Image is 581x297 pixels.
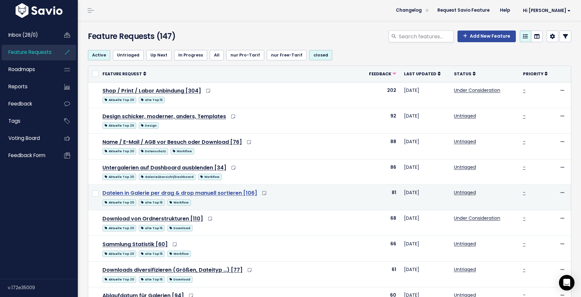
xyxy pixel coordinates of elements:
span: Workflow [167,251,191,257]
a: Feature Request [102,70,146,77]
span: Aktuelle Top 20 [102,276,136,283]
td: [DATE] [400,210,450,236]
a: Name / E-Mail / AGB vor Besuch oder Download [76] [102,138,242,146]
td: [DATE] [400,185,450,210]
a: Workflow [167,249,191,257]
td: [DATE] [400,236,450,262]
a: Roadmaps [2,62,54,77]
a: Feedback form [2,148,54,163]
span: Feedback [8,100,32,107]
a: Aktuelle Top 20 [102,249,136,257]
span: alte Top 15 [139,276,165,283]
span: alte Top 15 [139,251,165,257]
a: - [523,266,526,273]
a: Download [167,224,192,232]
a: alte Top 15 [139,95,165,104]
a: Priority [523,70,548,77]
a: - [523,113,526,119]
input: Search features... [398,31,454,42]
a: In Progress [174,50,207,60]
span: Datenschutz [139,148,168,155]
span: Workflow [167,199,191,206]
a: Active [88,50,110,60]
span: alte Top 15 [139,97,165,103]
span: alte Top 15 [139,199,165,206]
span: Feature Requests [8,49,52,56]
a: Aktuelle Top 20 [102,172,136,180]
a: Download [167,275,192,283]
span: Roadmaps [8,66,35,73]
a: - [523,241,526,247]
a: Aktuelle Top 20 [102,147,136,155]
span: Aktuelle Top 20 [102,225,136,231]
a: Dateien in Galerie per drag & drop manuell sortieren [106] [102,189,257,197]
a: Untriaged [454,266,476,273]
h4: Feature Requests (147) [88,31,243,42]
span: Download [167,225,192,231]
ul: Filter feature requests [88,50,571,60]
span: Feature Request [102,71,142,77]
td: 66 [361,236,400,262]
a: Datenschutz [139,147,168,155]
a: Download von Ordnerstrukturen [110] [102,215,203,222]
span: Last Updated [404,71,436,77]
a: Downloads diversifizieren (Größen, Dateityp …) [77] [102,266,243,274]
a: Aktuelle Top 20 [102,95,136,104]
a: Aktuelle Top 20 [102,198,136,206]
a: Voting Board [2,131,54,146]
a: Tags [2,114,54,129]
div: Open Intercom Messenger [559,275,575,291]
td: [DATE] [400,262,450,287]
span: Feedback [369,71,391,77]
a: nur Pro-Tarif [226,50,264,60]
a: Galerieübersicht/Dashboard [139,172,196,180]
span: Feedback form [8,152,45,159]
a: Design [139,121,159,129]
td: 92 [361,108,400,133]
a: Untriaged [113,50,144,60]
td: [DATE] [400,82,450,108]
a: nur Free-Tarif [267,50,307,60]
span: Hi [PERSON_NAME] [523,8,571,13]
td: [DATE] [400,159,450,185]
span: Galerieübersicht/Dashboard [139,174,196,180]
a: Aktuelle Top 20 [102,224,136,232]
a: Status [454,70,476,77]
a: alte Top 15 [139,275,165,283]
td: 86 [361,159,400,185]
span: Voting Board [8,135,40,142]
span: Aktuelle Top 20 [102,251,136,257]
a: Untriaged [454,164,476,170]
td: 81 [361,185,400,210]
span: Aktuelle Top 20 [102,174,136,180]
a: Workflow [198,172,221,180]
div: v.172e35009 [8,279,78,296]
span: Inbox (28/0) [8,31,38,38]
a: Sammlung Statistik [60] [102,241,168,248]
span: Workflow [171,148,194,155]
a: Shop / Print / Labor Anbindung [304] [102,87,201,94]
span: Aktuelle Top 20 [102,148,136,155]
a: Untergalerien auf Dashboard ausblenden [34] [102,164,226,171]
a: - [523,138,526,145]
span: alte Top 15 [139,225,165,231]
span: Download [167,276,192,283]
span: Tags [8,118,20,124]
a: Untriaged [454,113,476,119]
a: - [523,189,526,196]
span: Changelog [396,8,422,13]
a: Inbox (28/0) [2,28,54,43]
a: Untriaged [454,189,476,196]
a: Hi [PERSON_NAME] [515,6,576,16]
a: Reports [2,79,54,94]
a: Add New Feature [457,31,516,42]
a: Untriaged [454,138,476,145]
a: Under Consideration [454,215,500,221]
a: Last Updated [404,70,441,77]
a: Under Consideration [454,87,500,93]
a: Feedback [369,70,396,77]
td: 202 [361,82,400,108]
img: logo-white.9d6f32f41409.svg [14,3,64,18]
span: Priority [523,71,543,77]
a: Workflow [167,198,191,206]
